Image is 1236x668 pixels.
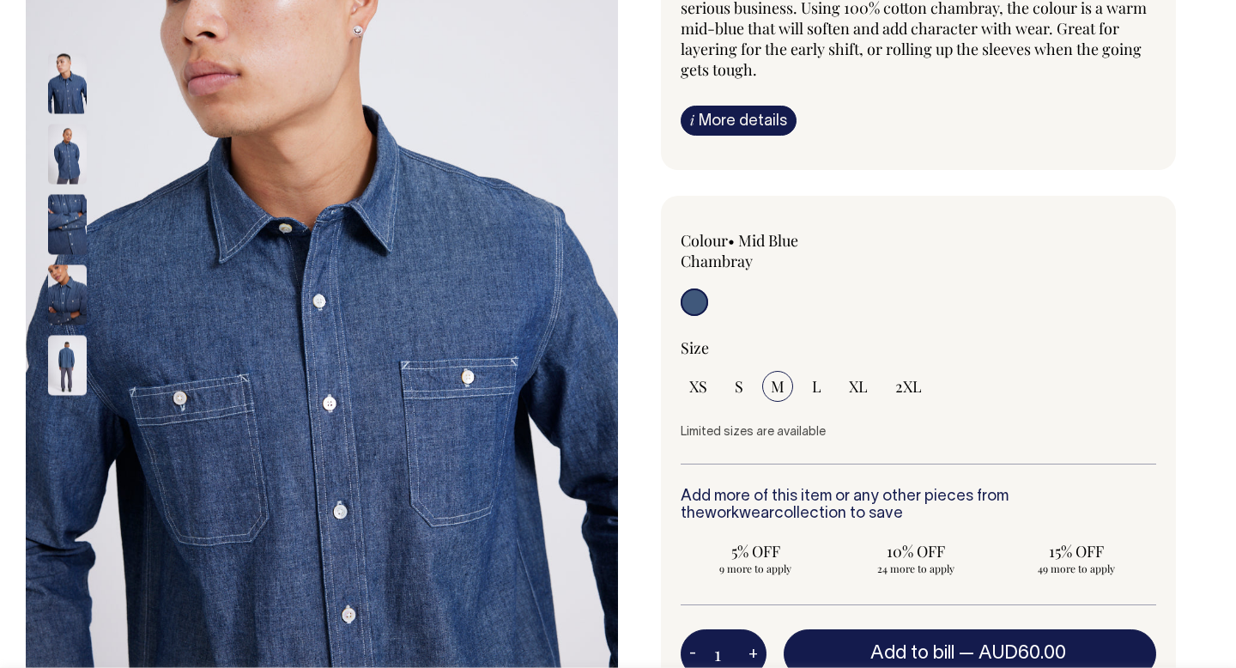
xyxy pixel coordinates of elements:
label: Mid Blue Chambray [681,230,798,271]
span: S [735,376,743,397]
h6: Add more of this item or any other pieces from the collection to save [681,489,1156,523]
span: • [728,230,735,251]
input: 15% OFF 49 more to apply [1001,536,1151,580]
span: L [812,376,821,397]
img: mid-blue-chambray [48,265,87,325]
span: 2XL [895,376,922,397]
input: 5% OFF 9 more to apply [681,536,831,580]
input: L [803,371,830,402]
div: Colour [681,230,871,271]
span: AUD60.00 [978,645,1066,662]
img: mid-blue-chambray [48,54,87,114]
span: 24 more to apply [850,562,983,575]
span: 49 more to apply [1009,562,1142,575]
span: Add to bill [870,645,954,662]
img: mid-blue-chambray [48,124,87,185]
img: mid-blue-chambray [48,195,87,255]
span: — [959,645,1070,662]
a: iMore details [681,106,797,136]
span: i [690,111,694,129]
span: Limited sizes are available [681,427,826,438]
span: M [771,376,785,397]
input: 10% OFF 24 more to apply [841,536,991,580]
span: 5% OFF [689,541,822,562]
span: XS [689,376,707,397]
input: M [762,371,793,402]
a: workwear [705,507,774,521]
div: Size [681,337,1156,358]
img: mid-blue-chambray [48,336,87,396]
span: 15% OFF [1009,541,1142,562]
span: 9 more to apply [689,562,822,575]
input: XS [681,371,716,402]
input: 2XL [887,371,930,402]
input: XL [840,371,876,402]
input: S [726,371,752,402]
span: 10% OFF [850,541,983,562]
span: XL [849,376,868,397]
